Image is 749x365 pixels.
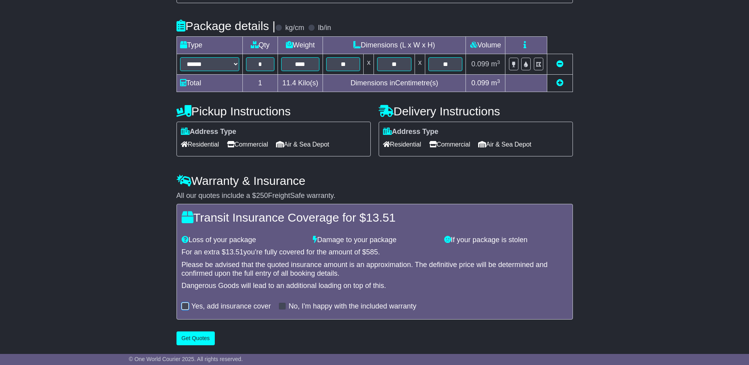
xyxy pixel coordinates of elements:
a: Remove this item [556,60,563,68]
td: Kilo(s) [278,75,323,92]
span: m [491,60,500,68]
div: For an extra $ you're fully covered for the amount of $ . [182,248,568,257]
label: Address Type [383,128,439,136]
span: 585 [366,248,378,256]
label: kg/cm [285,24,304,32]
div: If your package is stolen [440,236,572,245]
h4: Transit Insurance Coverage for $ [182,211,568,224]
sup: 3 [497,78,500,84]
td: 1 [242,75,278,92]
span: Commercial [227,138,268,151]
label: Address Type [181,128,237,136]
td: Dimensions (L x W x H) [323,37,466,54]
td: Total [176,75,242,92]
div: Loss of your package [178,236,309,245]
span: © One World Courier 2025. All rights reserved. [129,356,243,362]
h4: Package details | [176,19,276,32]
td: Qty [242,37,278,54]
label: No, I'm happy with the included warranty [289,302,417,311]
span: Air & Sea Depot [276,138,329,151]
span: Air & Sea Depot [478,138,531,151]
td: Type [176,37,242,54]
td: x [415,54,425,75]
label: Yes, add insurance cover [191,302,271,311]
td: Dimensions in Centimetre(s) [323,75,466,92]
h4: Delivery Instructions [379,105,573,118]
td: Weight [278,37,323,54]
h4: Warranty & Insurance [176,174,573,187]
span: 0.099 [471,79,489,87]
h4: Pickup Instructions [176,105,371,118]
span: 13.51 [226,248,244,256]
div: Please be advised that the quoted insurance amount is an approximation. The definitive price will... [182,261,568,278]
td: x [364,54,374,75]
div: All our quotes include a $ FreightSafe warranty. [176,192,573,200]
span: m [491,79,500,87]
span: Commercial [429,138,470,151]
span: 11.4 [282,79,296,87]
button: Get Quotes [176,331,215,345]
span: Residential [181,138,219,151]
div: Dangerous Goods will lead to an additional loading on top of this. [182,282,568,290]
span: 250 [256,192,268,199]
span: 13.51 [366,211,396,224]
span: 0.099 [471,60,489,68]
sup: 3 [497,59,500,65]
a: Add new item [556,79,563,87]
td: Volume [466,37,505,54]
label: lb/in [318,24,331,32]
span: Residential [383,138,421,151]
div: Damage to your package [309,236,440,245]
